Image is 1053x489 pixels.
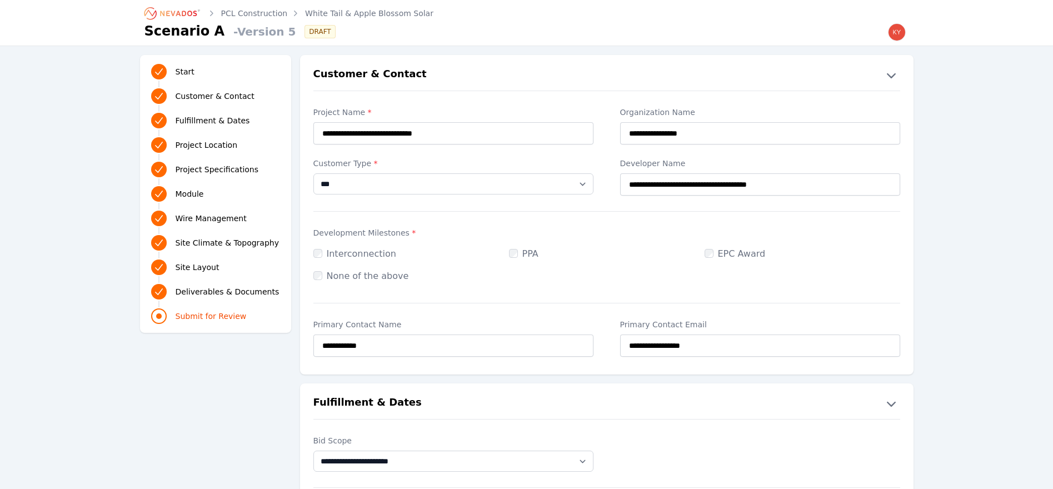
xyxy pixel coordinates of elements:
nav: Progress [151,62,280,326]
span: Module [176,188,204,199]
label: Organization Name [620,107,900,118]
a: White Tail & Apple Blossom Solar [305,8,433,19]
span: Submit for Review [176,311,247,322]
label: Development Milestones [313,227,900,238]
h1: Scenario A [144,22,225,40]
label: Project Name [313,107,593,118]
label: Interconnection [313,248,396,259]
button: Customer & Contact [300,66,914,84]
h2: Customer & Contact [313,66,427,84]
span: Start [176,66,194,77]
button: Fulfillment & Dates [300,395,914,412]
h2: Fulfillment & Dates [313,395,422,412]
span: Wire Management [176,213,247,224]
span: Deliverables & Documents [176,286,280,297]
label: Bid Scope [313,435,593,446]
label: Customer Type [313,158,593,169]
a: PCL Construction [221,8,288,19]
label: Developer Name [620,158,900,169]
input: PPA [509,249,518,258]
nav: Breadcrumb [144,4,433,22]
img: kyle.macdougall@nevados.solar [888,23,906,41]
input: Interconnection [313,249,322,258]
span: Site Layout [176,262,219,273]
span: Fulfillment & Dates [176,115,250,126]
label: EPC Award [705,248,766,259]
label: Primary Contact Email [620,319,900,330]
label: PPA [509,248,538,259]
span: Project Specifications [176,164,259,175]
span: Project Location [176,139,238,151]
input: None of the above [313,271,322,280]
label: None of the above [313,271,409,281]
label: Primary Contact Name [313,319,593,330]
span: Site Climate & Topography [176,237,279,248]
input: EPC Award [705,249,713,258]
span: - Version 5 [229,24,296,39]
span: Customer & Contact [176,91,254,102]
div: DRAFT [305,25,335,38]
